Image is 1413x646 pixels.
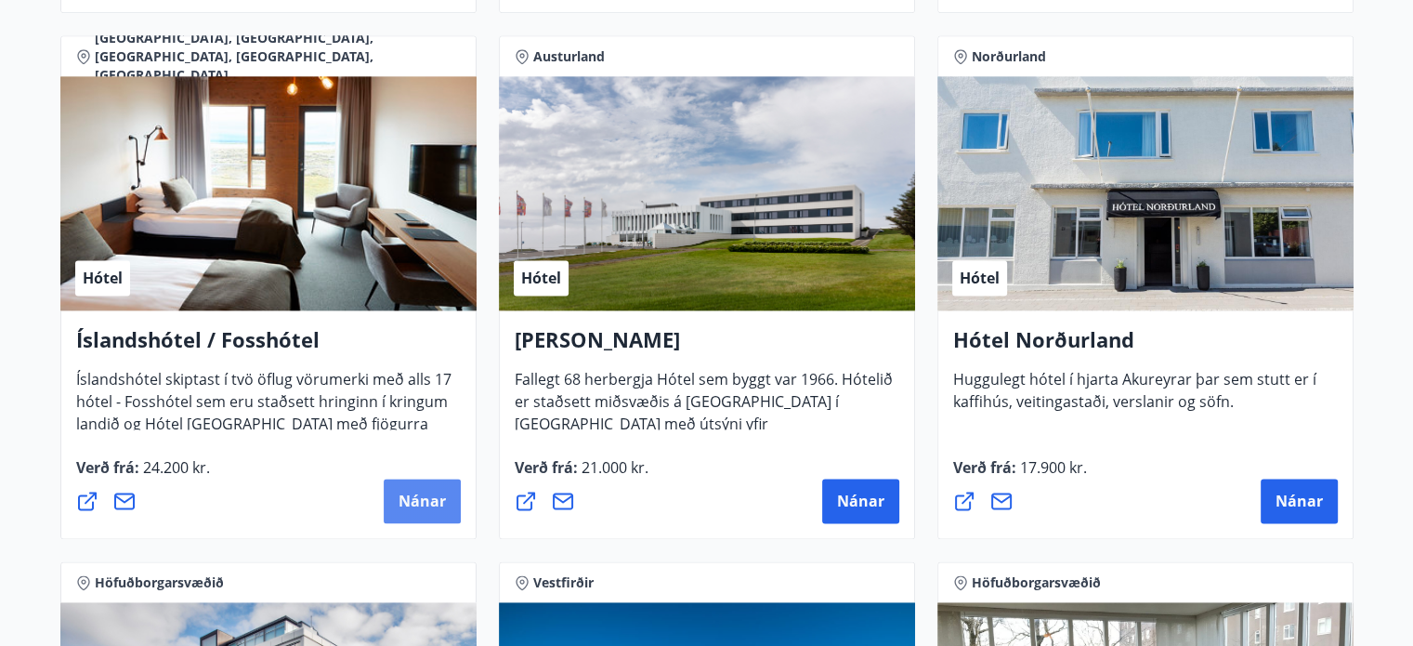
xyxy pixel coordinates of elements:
span: Vestfirðir [533,573,594,592]
span: Höfuðborgarsvæðið [972,573,1101,592]
span: Fallegt 68 herbergja Hótel sem byggt var 1966. Hótelið er staðsett miðsvæðis á [GEOGRAPHIC_DATA] ... [515,369,893,471]
span: Nánar [837,491,884,511]
span: [GEOGRAPHIC_DATA], [GEOGRAPHIC_DATA], [GEOGRAPHIC_DATA], [GEOGRAPHIC_DATA], [GEOGRAPHIC_DATA] [95,29,461,85]
span: 21.000 kr. [578,457,648,478]
h4: [PERSON_NAME] [515,325,899,368]
button: Nánar [384,479,461,523]
span: Hótel [83,268,123,288]
span: Verð frá : [953,457,1087,493]
span: Höfuðborgarsvæðið [95,573,224,592]
span: Hótel [521,268,561,288]
span: Austurland [533,47,605,66]
h4: Íslandshótel / Fosshótel [76,325,461,368]
span: Verð frá : [76,457,210,493]
span: 17.900 kr. [1016,457,1087,478]
span: Nánar [1276,491,1323,511]
span: Íslandshótel skiptast í tvö öflug vörumerki með alls 17 hótel - Fosshótel sem eru staðsett hringi... [76,369,451,471]
span: Huggulegt hótel í hjarta Akureyrar þar sem stutt er í kaffihús, veitingastaði, verslanir og söfn. [953,369,1316,427]
span: Nánar [399,491,446,511]
span: 24.200 kr. [139,457,210,478]
span: Verð frá : [515,457,648,493]
span: Hótel [960,268,1000,288]
button: Nánar [1261,479,1338,523]
button: Nánar [822,479,899,523]
h4: Hótel Norðurland [953,325,1338,368]
span: Norðurland [972,47,1046,66]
